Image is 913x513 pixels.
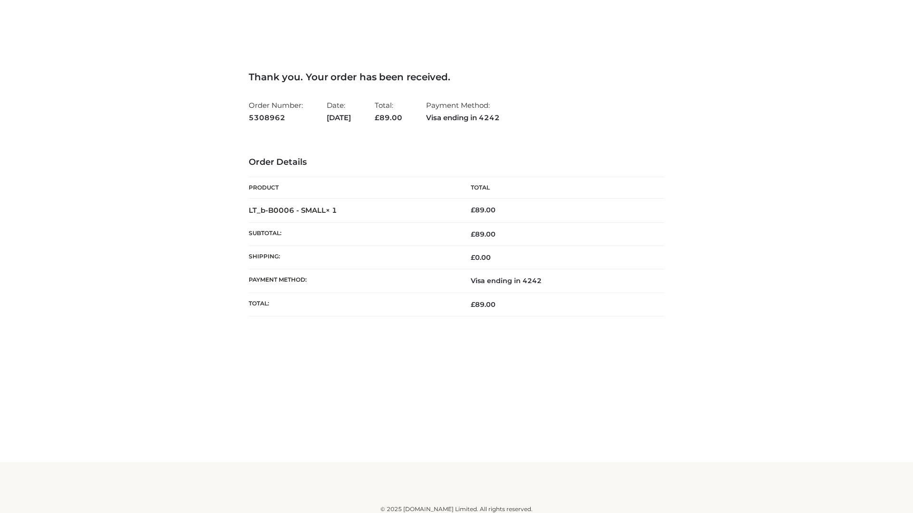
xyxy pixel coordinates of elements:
h3: Thank you. Your order has been received. [249,71,664,83]
th: Total [456,177,664,199]
strong: LT_b-B0006 - SMALL [249,206,337,215]
th: Total: [249,293,456,316]
span: 89.00 [375,113,402,122]
li: Payment Method: [426,97,500,126]
strong: × 1 [326,206,337,215]
th: Product [249,177,456,199]
th: Payment method: [249,269,456,293]
strong: [DATE] [327,112,351,124]
span: £ [471,206,475,214]
td: Visa ending in 4242 [456,269,664,293]
span: 89.00 [471,230,495,238]
h3: Order Details [249,157,664,168]
th: Shipping: [249,246,456,269]
span: £ [471,253,475,262]
th: Subtotal: [249,222,456,246]
li: Order Number: [249,97,303,126]
span: £ [471,300,475,309]
span: £ [375,113,379,122]
li: Total: [375,97,402,126]
strong: 5308962 [249,112,303,124]
span: 89.00 [471,300,495,309]
li: Date: [327,97,351,126]
strong: Visa ending in 4242 [426,112,500,124]
bdi: 0.00 [471,253,491,262]
span: £ [471,230,475,238]
bdi: 89.00 [471,206,495,214]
